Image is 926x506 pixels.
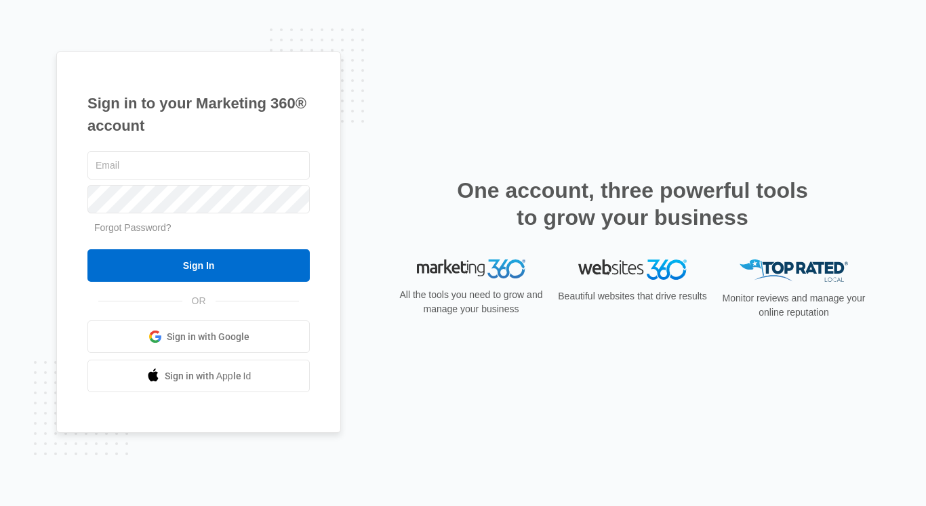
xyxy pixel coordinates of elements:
[182,294,216,308] span: OR
[417,259,525,278] img: Marketing 360
[578,259,687,279] img: Websites 360
[167,330,249,344] span: Sign in with Google
[557,289,708,303] p: Beautiful websites that drive results
[87,249,310,282] input: Sign In
[718,291,870,320] p: Monitor reviews and manage your online reputation
[453,177,812,231] h2: One account, three powerful tools to grow your business
[165,369,251,383] span: Sign in with Apple Id
[395,288,547,316] p: All the tools you need to grow and manage your business
[87,92,310,137] h1: Sign in to your Marketing 360® account
[87,320,310,353] a: Sign in with Google
[740,259,848,282] img: Top Rated Local
[87,360,310,392] a: Sign in with Apple Id
[94,222,172,233] a: Forgot Password?
[87,151,310,180] input: Email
